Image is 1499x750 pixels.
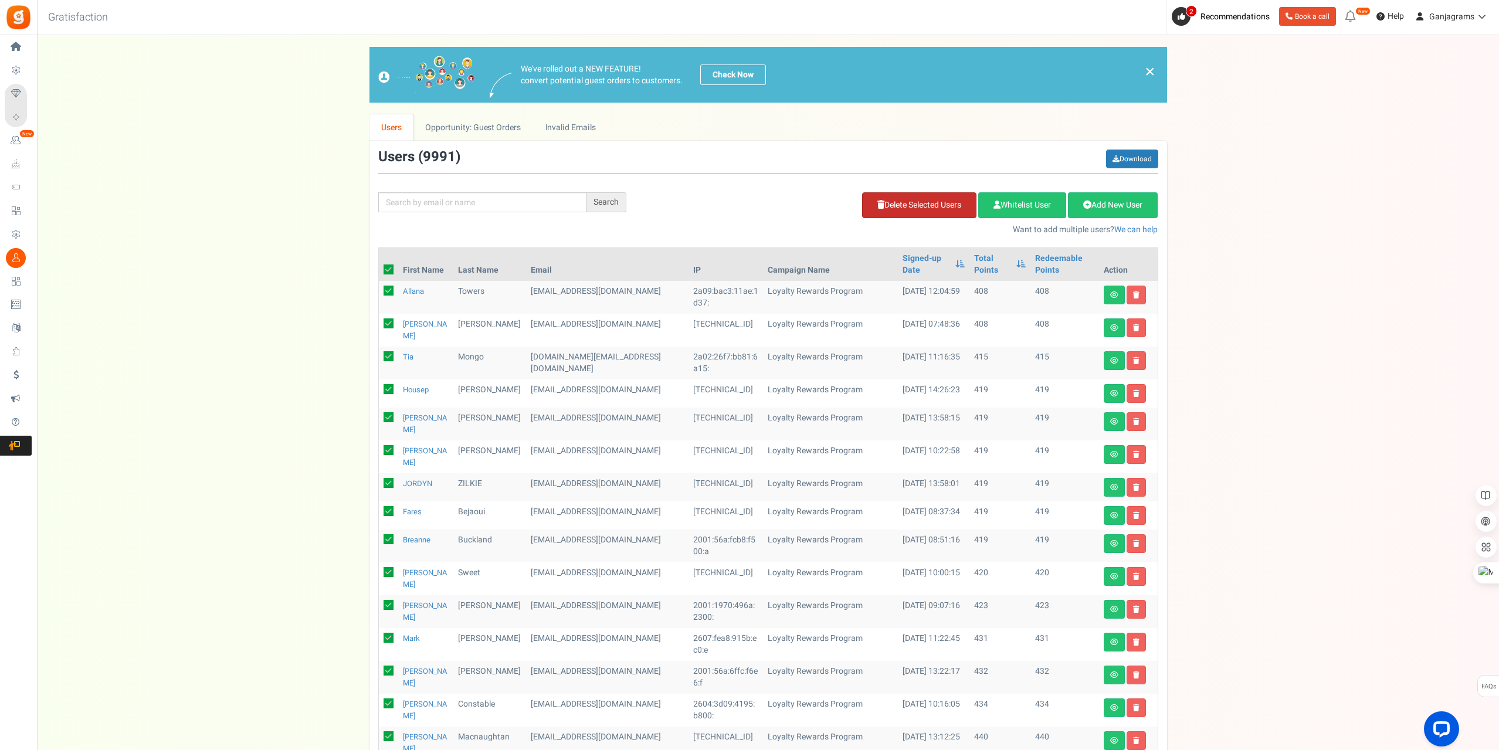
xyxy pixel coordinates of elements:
[1030,595,1099,628] td: 423
[1099,248,1158,281] th: Action
[453,281,526,314] td: Towers
[700,65,766,85] a: Check Now
[689,347,764,379] td: 2a02:26f7:bb81:6a15:
[1030,408,1099,440] td: 419
[403,600,447,623] a: [PERSON_NAME]
[1133,704,1139,711] i: Delete user
[453,628,526,661] td: [PERSON_NAME]
[1068,192,1158,218] a: Add New User
[969,314,1030,347] td: 408
[1133,606,1139,613] i: Delete user
[763,248,898,281] th: Campaign Name
[969,694,1030,727] td: 434
[763,628,898,661] td: Loyalty Rewards Program
[1030,661,1099,694] td: 432
[689,661,764,694] td: 2001:56a:6ffc:f6e6:f
[689,314,764,347] td: [TECHNICAL_ID]
[898,347,969,379] td: [DATE] 11:16:35
[898,595,969,628] td: [DATE] 09:07:16
[763,314,898,347] td: Loyalty Rewards Program
[1133,418,1139,425] i: Delete user
[1110,357,1118,364] i: View details
[969,628,1030,661] td: 431
[969,281,1030,314] td: 408
[453,314,526,347] td: [PERSON_NAME]
[763,530,898,562] td: Loyalty Rewards Program
[689,694,764,727] td: 2604:3d09:4195:b800:
[763,661,898,694] td: Loyalty Rewards Program
[1030,347,1099,379] td: 415
[689,379,764,408] td: [TECHNICAL_ID]
[689,562,764,595] td: [TECHNICAL_ID]
[526,473,688,501] td: customer
[1133,324,1139,331] i: Delete user
[1200,11,1270,23] span: Recommendations
[1110,418,1118,425] i: View details
[1481,676,1497,698] span: FAQs
[689,530,764,562] td: 2001:56a:fcb8:f500:a
[453,694,526,727] td: Constable
[1133,357,1139,364] i: Delete user
[1035,253,1094,276] a: Redeemable Points
[1279,7,1336,26] a: Book a call
[1030,314,1099,347] td: 408
[763,408,898,440] td: Loyalty Rewards Program
[1133,573,1139,580] i: Delete user
[969,347,1030,379] td: 415
[1110,451,1118,458] i: View details
[1186,5,1197,17] span: 2
[898,501,969,530] td: [DATE] 08:37:34
[526,694,688,727] td: customer
[403,666,447,688] a: [PERSON_NAME]
[689,628,764,661] td: 2607:fea8:915b:ec0:e
[969,408,1030,440] td: 419
[526,562,688,595] td: [EMAIL_ADDRESS][DOMAIN_NAME]
[413,114,533,141] a: Opportunity: Guest Orders
[689,501,764,530] td: [TECHNICAL_ID]
[898,408,969,440] td: [DATE] 13:58:15
[403,534,430,545] a: Breanne
[898,530,969,562] td: [DATE] 08:51:16
[526,314,688,347] td: [EMAIL_ADDRESS][DOMAIN_NAME]
[1030,473,1099,501] td: 419
[763,694,898,727] td: Loyalty Rewards Program
[898,281,969,314] td: [DATE] 12:04:59
[1030,694,1099,727] td: 434
[1145,65,1155,79] a: ×
[1030,501,1099,530] td: 419
[526,281,688,314] td: [EMAIL_ADDRESS][DOMAIN_NAME]
[586,192,626,212] div: Search
[490,73,512,98] img: images
[1110,737,1118,744] i: View details
[1110,639,1118,646] i: View details
[453,440,526,473] td: [PERSON_NAME]
[403,286,424,297] a: Allana
[1133,512,1139,519] i: Delete user
[453,379,526,408] td: [PERSON_NAME]
[898,473,969,501] td: [DATE] 13:58:01
[898,661,969,694] td: [DATE] 13:22:17
[423,147,456,167] span: 9991
[1030,562,1099,595] td: 420
[1172,7,1274,26] a: 2 Recommendations
[689,473,764,501] td: [TECHNICAL_ID]
[1429,11,1474,23] span: Ganjagrams
[1385,11,1404,22] span: Help
[369,114,414,141] a: Users
[453,530,526,562] td: Buckland
[978,192,1066,218] a: Whitelist User
[526,530,688,562] td: [EMAIL_ADDRESS][DOMAIN_NAME]
[5,4,32,30] img: Gratisfaction
[1030,530,1099,562] td: 419
[969,661,1030,694] td: 432
[763,562,898,595] td: Loyalty Rewards Program
[526,661,688,694] td: customer
[1106,150,1158,168] a: Download
[533,114,608,141] a: Invalid Emails
[689,408,764,440] td: [TECHNICAL_ID]
[526,440,688,473] td: customer
[1110,390,1118,397] i: View details
[5,131,32,151] a: New
[1133,484,1139,491] i: Delete user
[969,473,1030,501] td: 419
